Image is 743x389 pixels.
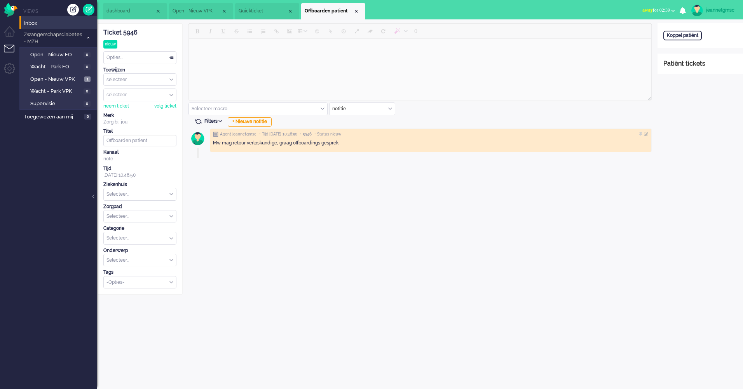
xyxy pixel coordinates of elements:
li: 5946 [301,3,365,19]
span: Wacht - Park VPK [30,88,82,95]
span: for 02:39 [642,7,670,13]
div: Patiënt tickets [663,59,737,68]
div: Tijd [103,165,176,172]
div: Assign Group [103,73,176,86]
span: 0 [84,101,91,107]
span: 0 [84,114,91,120]
span: • Status nieuw [314,132,341,137]
div: volg ticket [154,103,176,109]
li: awayfor 02:39 [638,2,680,19]
span: • 5946 [300,132,312,137]
a: Quick Ticket [83,4,94,16]
a: Wacht - Park FO 0 [23,62,96,71]
span: Inbox [24,20,97,27]
div: Zorg bij jou [103,119,176,125]
a: Wacht - Park VPK 0 [23,87,96,95]
span: Filters [204,118,225,124]
img: ic_note_grey.svg [213,132,218,137]
span: Open - Nieuw FO [30,51,82,59]
li: View [169,3,233,19]
span: 0 [84,64,91,70]
span: Agent jeannetgmsc [220,132,256,137]
a: Open - Nieuw VPK 1 [23,75,96,83]
div: Close tab [155,8,161,14]
img: flow_omnibird.svg [4,3,17,17]
a: Supervisie 0 [23,99,96,108]
div: nieuw [103,40,117,49]
li: Quickticket [235,3,299,19]
span: Wacht - Park FO [30,63,82,71]
div: Close tab [221,8,227,14]
span: Toegewezen aan mij [24,113,82,121]
div: Tags [103,269,176,276]
div: Close tab [287,8,293,14]
span: Open - Nieuw VPK [30,76,82,83]
div: Kanaal [103,149,176,156]
img: avatar [188,129,208,148]
span: dashboard [106,8,155,14]
img: avatar [691,5,703,16]
div: Assign User [103,89,176,101]
div: Zorgpad [103,203,176,210]
body: Rich Text Area. Press ALT-0 for help. [3,3,459,17]
span: 0 [84,52,91,58]
div: Ticket 5946 [103,28,176,37]
div: jeannetgmsc [706,6,735,14]
li: Dashboard [103,3,167,19]
div: Merk [103,112,176,119]
button: awayfor 02:39 [638,5,680,16]
div: note [103,156,176,162]
div: Categorie [103,225,176,232]
div: Select Tags [103,276,176,289]
li: Views [23,8,97,14]
span: 0 [84,89,91,94]
a: Open - Nieuw FO 0 [23,50,96,59]
span: Supervisie [30,100,82,108]
div: [DATE] 10:48:50 [103,165,176,179]
div: Titel [103,128,176,135]
span: • Tijd [DATE] 10:48:50 [259,132,297,137]
span: Open - Nieuw VPK [173,8,221,14]
a: jeannetgmsc [690,5,735,16]
div: Toewijzen [103,67,176,73]
div: + Nieuwe notitie [228,117,272,127]
div: Close tab [353,8,359,14]
div: neem ticket [103,103,129,109]
div: Onderwerp [103,247,176,254]
li: Admin menu [4,63,21,80]
span: Zwangerschapsdiabetes - MZH [23,31,83,45]
a: Omnidesk [4,5,17,11]
a: Toegewezen aan mij 0 [23,112,97,121]
div: Creëer ticket [67,4,79,16]
div: Mw mag retour verloskundige, graag offboardings gesprek [213,140,649,146]
span: 1 [84,76,91,82]
a: Inbox [23,19,97,27]
span: away [642,7,653,13]
span: Offboarden patient [305,8,353,14]
div: Koppel patiënt [663,31,702,40]
li: Dashboard menu [4,26,21,44]
span: Quickticket [239,8,287,14]
li: Tickets menu [4,45,21,62]
div: Ziekenhuis [103,181,176,188]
